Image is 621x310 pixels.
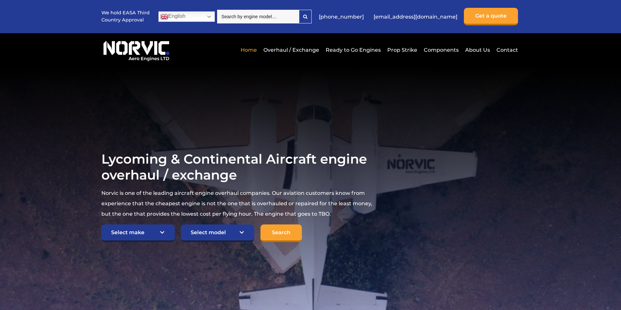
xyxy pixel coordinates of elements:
p: Norvic is one of the leading aircraft engine overhaul companies. Our aviation customers know from... [101,188,373,219]
a: Overhaul / Exchange [262,42,321,58]
input: Search [260,224,302,242]
a: Home [239,42,259,58]
img: en [160,13,168,20]
a: About Us [464,42,492,58]
a: English [158,11,215,22]
a: [EMAIL_ADDRESS][DOMAIN_NAME] [370,9,461,25]
a: Contact [495,42,518,58]
a: Prop Strike [386,42,419,58]
a: Components [422,42,460,58]
p: We hold EASA Third Country Approval [101,9,150,23]
a: Ready to Go Engines [324,42,382,58]
a: Get a quote [464,8,518,25]
input: Search by engine model… [217,10,299,23]
h1: Lycoming & Continental Aircraft engine overhaul / exchange [101,151,373,183]
a: [PHONE_NUMBER] [316,9,367,25]
img: Norvic Aero Engines logo [101,38,171,61]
